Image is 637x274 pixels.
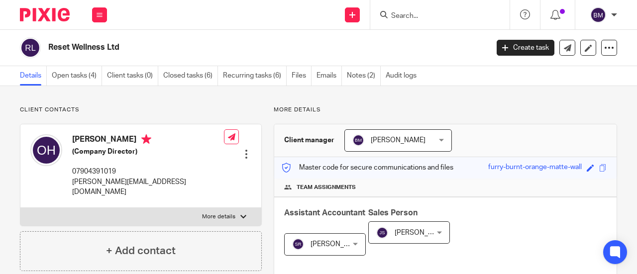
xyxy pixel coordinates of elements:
[20,106,262,114] p: Client contacts
[274,106,617,114] p: More details
[292,238,304,250] img: svg%3E
[352,134,364,146] img: svg%3E
[282,163,453,173] p: Master code for secure communications and files
[72,177,224,197] p: [PERSON_NAME][EMAIL_ADDRESS][DOMAIN_NAME]
[202,213,235,221] p: More details
[284,209,365,217] span: Assistant Accountant
[395,229,449,236] span: [PERSON_NAME]
[311,241,365,248] span: [PERSON_NAME]
[371,137,425,144] span: [PERSON_NAME]
[72,147,224,157] h5: (Company Director)
[386,66,422,86] a: Audit logs
[590,7,606,23] img: svg%3E
[284,135,334,145] h3: Client manager
[368,209,418,217] span: Sales Person
[497,40,554,56] a: Create task
[107,66,158,86] a: Client tasks (0)
[72,134,224,147] h4: [PERSON_NAME]
[376,227,388,239] img: svg%3E
[223,66,287,86] a: Recurring tasks (6)
[52,66,102,86] a: Open tasks (4)
[390,12,480,21] input: Search
[30,134,62,166] img: svg%3E
[297,183,356,191] span: Team assignments
[20,66,47,86] a: Details
[292,66,312,86] a: Files
[488,162,582,174] div: furry-burnt-orange-matte-wall
[48,42,395,53] h2: Reset Wellness Ltd
[317,66,342,86] a: Emails
[347,66,381,86] a: Notes (2)
[20,37,41,58] img: svg%3E
[106,243,176,259] h4: + Add contact
[20,8,70,21] img: Pixie
[141,134,151,144] i: Primary
[72,167,224,177] p: 07904391019
[163,66,218,86] a: Closed tasks (6)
